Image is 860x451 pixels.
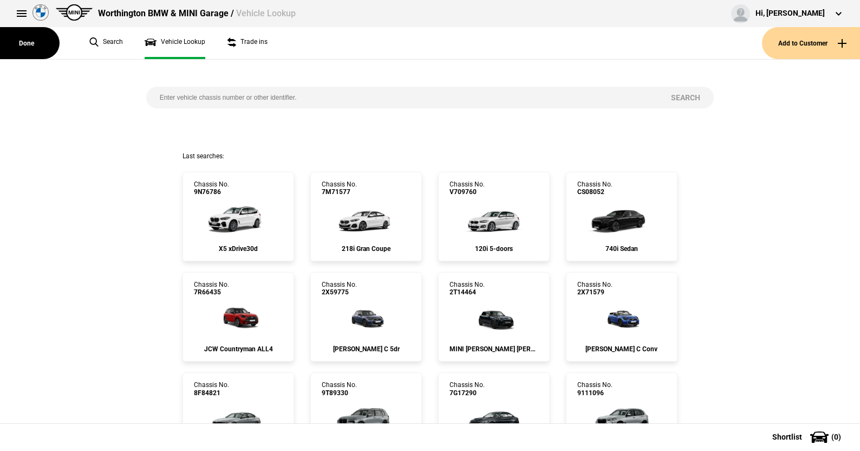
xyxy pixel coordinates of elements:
[89,27,123,59] a: Search
[202,196,274,240] img: cosySec
[330,196,402,240] img: cosySec
[577,188,613,196] span: CS08052
[449,389,485,397] span: 7G17290
[98,8,296,20] div: Worthington BMW & MINI Garage /
[330,397,402,440] img: cosySec
[194,188,229,196] span: 9N76786
[146,87,658,108] input: Enter vehicle chassis number or other identifier.
[322,245,411,253] div: 218i Gran Coupe
[465,297,523,340] img: cosySec
[831,433,841,441] span: ( 0 )
[593,297,651,340] img: cosySec
[449,188,485,196] span: V709760
[756,423,860,450] button: Shortlist(0)
[449,281,485,297] div: Chassis No.
[772,433,802,441] span: Shortlist
[449,381,485,397] div: Chassis No.
[577,381,613,397] div: Chassis No.
[585,196,657,240] img: cosySec
[322,345,411,353] div: [PERSON_NAME] C 5dr
[322,281,357,297] div: Chassis No.
[322,188,357,196] span: 7M71577
[32,4,49,21] img: bmw.png
[236,8,296,18] span: Vehicle Lookup
[577,245,666,253] div: 740i Sedan
[449,245,538,253] div: 120i 5-doors
[194,345,283,353] div: JCW Countryman ALL4
[56,4,93,21] img: mini.png
[458,196,530,240] img: cosySec
[585,397,657,440] img: cosySec
[577,389,613,397] span: 9111096
[577,181,613,196] div: Chassis No.
[755,8,825,19] div: Hi, [PERSON_NAME]
[183,152,224,160] span: Last searches:
[458,397,530,440] img: cosySec
[577,288,613,296] span: 2X71579
[577,345,666,353] div: [PERSON_NAME] C Conv
[227,27,268,59] a: Trade ins
[322,181,357,196] div: Chassis No.
[210,297,268,340] img: cosySec
[762,27,860,59] button: Add to Customer
[202,397,274,440] img: cosySec
[322,389,357,397] span: 9T89330
[194,381,229,397] div: Chassis No.
[194,389,229,397] span: 8F84821
[449,181,485,196] div: Chassis No.
[194,181,229,196] div: Chassis No.
[322,288,357,296] span: 2X59775
[145,27,205,59] a: Vehicle Lookup
[577,281,613,297] div: Chassis No.
[322,381,357,397] div: Chassis No.
[449,345,538,353] div: MINI [PERSON_NAME] [PERSON_NAME]
[194,281,229,297] div: Chassis No.
[337,297,395,340] img: cosySec
[194,245,283,253] div: X5 xDrive30d
[194,288,229,296] span: 7R66435
[449,288,485,296] span: 2T14464
[657,87,714,108] button: Search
